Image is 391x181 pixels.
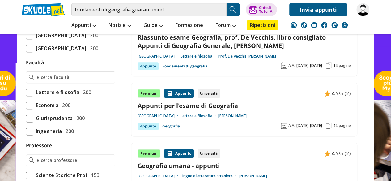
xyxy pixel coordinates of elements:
div: Appunto [138,62,159,70]
a: Lettere e filosofia [181,114,218,119]
a: Appunti per l'esame di Geografia [138,101,351,110]
img: Appunti contenuto [324,90,330,97]
span: [GEOGRAPHIC_DATA] [33,31,86,39]
span: Ingegneria [33,127,62,135]
img: Cerca appunti, riassunti o versioni [228,5,238,14]
span: 200 [63,127,74,135]
a: [PERSON_NAME] [239,174,267,179]
span: 200 [87,31,98,39]
img: Ricerca professore [29,157,35,163]
span: [DATE]-[DATE] [296,63,322,68]
img: Anno accademico [281,62,287,69]
span: Economia [33,101,58,109]
span: pagine [339,63,351,68]
span: Lettere e filosofia [33,88,79,96]
a: Geografia [162,123,180,130]
span: (2) [344,149,351,157]
a: [GEOGRAPHIC_DATA] [138,114,181,119]
a: Forum [214,20,237,31]
span: 200 [60,101,70,109]
a: [GEOGRAPHIC_DATA] [138,54,181,59]
img: tiktok [301,22,307,28]
span: Giurisprudenza [33,114,73,122]
span: (2) [344,89,351,97]
img: veronica.bottos.101 [356,3,369,16]
img: Appunti contenuto [167,90,173,97]
a: Riassunto esame Geografia, prof. De Vecchis, libro consigliato Appunti di Geografia Generale, [PE... [138,33,351,50]
img: Ricerca facoltà [29,74,35,80]
span: [DATE]-[DATE] [296,123,322,128]
a: Lettere e filosofia [181,54,218,59]
a: Formazione [174,20,205,31]
div: Appunto [164,149,194,158]
a: [PERSON_NAME] [218,114,247,119]
div: Appunto [164,89,194,98]
button: Search Button [227,3,240,16]
img: Appunti contenuto [167,150,173,157]
label: Professore [26,142,52,149]
a: Lingue e letterature straniere [181,174,239,179]
a: Ripetizioni [247,20,278,30]
span: Scienze Storiche Prof [33,171,87,179]
div: Premium [138,89,160,98]
span: A.A. [288,63,295,68]
span: [GEOGRAPHIC_DATA] [33,44,86,52]
button: ChiediTutor AI [246,3,277,16]
a: Invia appunti [289,3,347,16]
a: Geografia umana - appunti [138,162,351,170]
img: twitch [331,22,338,28]
img: Anno accademico [281,123,287,129]
div: Università [198,149,220,158]
span: pagine [339,123,351,128]
img: WhatsApp [342,22,348,28]
span: 200 [74,114,85,122]
span: 42 [333,123,338,128]
input: Ricerca professore [37,157,112,163]
div: Chiedi Tutor AI [259,6,273,13]
a: Prof. De Vecchis [PERSON_NAME] [218,54,276,59]
span: 4.5/5 [332,89,343,97]
a: Appunti [70,20,98,31]
div: Università [198,89,220,98]
span: A.A. [288,123,295,128]
input: Ricerca facoltà [37,74,112,80]
a: Notizie [107,20,133,31]
div: Premium [138,149,160,158]
span: 200 [80,88,91,96]
img: youtube [311,22,317,28]
img: Appunti contenuto [324,150,330,157]
a: [GEOGRAPHIC_DATA] [138,174,181,179]
img: facebook [321,22,327,28]
input: Cerca appunti, riassunti o versioni [71,3,227,16]
img: instagram [291,22,297,28]
img: Pagine [326,62,332,69]
span: 4.5/5 [332,149,343,157]
div: Appunto [138,123,159,130]
a: Fondamenti di geografia [162,62,207,70]
a: Guide [142,20,164,31]
span: 200 [87,44,98,52]
span: 153 [89,171,100,179]
img: Pagine [326,123,332,129]
label: Facoltà [26,59,44,66]
span: 14 [333,63,338,68]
